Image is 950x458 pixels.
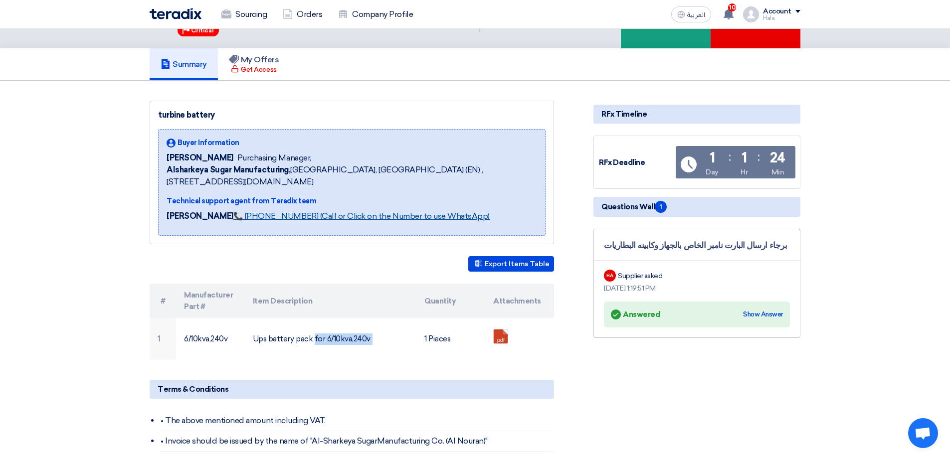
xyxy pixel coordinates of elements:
[604,283,790,294] div: [DATE] 1:19:51 PM
[601,201,667,213] span: Questions Wall
[655,201,667,213] span: 1
[618,271,662,281] div: Supplier asked
[771,167,784,177] div: Min
[229,55,279,65] h5: My Offers
[604,270,616,282] div: HA
[593,105,800,124] div: RFx Timeline
[167,165,290,174] b: Alsharkeya Sugar Manufacturing,
[494,329,573,389] a: _1757398909329.pdf
[191,27,214,34] span: Critical
[150,48,218,80] a: Summary
[741,167,748,177] div: Hr
[167,196,537,206] div: Technical support agent from Teradix team
[167,211,233,221] strong: [PERSON_NAME]
[150,284,176,318] th: #
[150,318,176,360] td: 1
[178,138,239,148] span: Buyer Information
[416,318,485,360] td: 1 Pieces
[237,152,311,164] span: Purchasing Manager,
[728,3,736,11] span: 10
[176,318,245,360] td: 6/10kva,240v
[729,148,731,166] div: :
[611,307,660,321] div: Answered
[161,59,207,69] h5: Summary
[758,148,760,166] div: :
[743,309,783,319] div: Show Answer
[671,6,711,22] button: العربية
[245,318,417,360] td: Ups battery pack for 6/10kva,240v
[160,411,554,431] li: • The above mentioned amount including VAT.
[330,3,421,25] a: Company Profile
[176,284,245,318] th: Manufacturer Part #
[743,6,759,22] img: profile_test.png
[742,151,747,165] div: 1
[485,284,554,318] th: Attachments
[416,284,485,318] th: Quantity
[150,8,201,19] img: Teradix logo
[167,164,537,188] span: [GEOGRAPHIC_DATA], [GEOGRAPHIC_DATA] (EN) ,[STREET_ADDRESS][DOMAIN_NAME]
[275,3,330,25] a: Orders
[245,284,417,318] th: Item Description
[158,384,228,395] span: Terms & Conditions
[160,431,554,452] li: • Invoice should be issued by the name of "Al-Sharkeya SugarManufacturing Co. (Al Nouran)"
[167,152,233,164] span: [PERSON_NAME]
[231,65,276,75] div: Get Access
[908,418,938,448] div: Open chat
[218,48,290,80] a: My Offers Get Access
[604,239,790,252] div: برجاء ارسال البارت نامبر الخاص بالجهاز وكابينه البطاريات
[468,256,554,272] button: Export Items Table
[763,7,791,16] div: Account
[599,157,674,168] div: RFx Deadline
[770,151,785,165] div: 24
[213,3,275,25] a: Sourcing
[763,15,800,21] div: Hala
[687,11,705,18] span: العربية
[158,109,546,121] div: turbine battery
[233,211,490,221] a: 📞 [PHONE_NUMBER] (Call or Click on the Number to use WhatsApp)
[706,167,719,177] div: Day
[710,151,715,165] div: 1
